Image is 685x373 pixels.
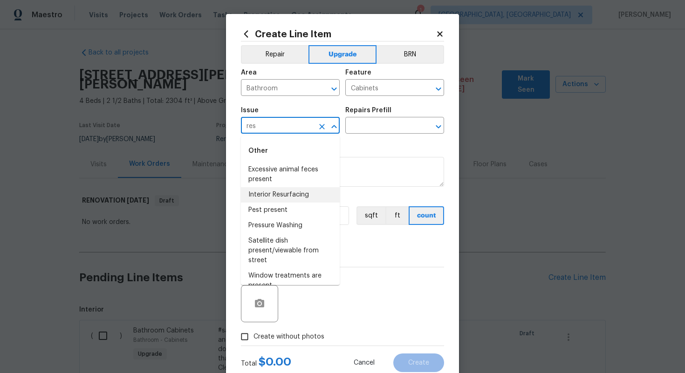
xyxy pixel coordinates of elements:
span: $ 0.00 [259,356,291,367]
li: Interior Resurfacing [241,187,340,203]
button: ft [385,206,409,225]
button: count [409,206,444,225]
button: Open [432,120,445,133]
span: Create [408,359,429,366]
button: Cancel [339,353,390,372]
div: Total [241,357,291,368]
button: Open [432,82,445,95]
button: sqft [356,206,385,225]
button: Repair [241,45,308,64]
button: BRN [377,45,444,64]
span: Create without photos [253,332,324,342]
li: Window treatments are present [241,268,340,293]
h5: Area [241,69,257,76]
button: Open [328,82,341,95]
h2: Create Line Item [241,29,436,39]
h5: Feature [345,69,371,76]
span: Cancel [354,359,375,366]
button: Upgrade [308,45,377,64]
li: Satellite dish present/viewable from street [241,233,340,268]
button: Create [393,353,444,372]
li: Pest present [241,203,340,218]
li: Excessive animal feces present [241,162,340,187]
h5: Issue [241,107,259,114]
div: Other [241,140,340,162]
li: Pressure Washing [241,218,340,233]
button: Close [328,120,341,133]
button: Clear [315,120,329,133]
h5: Repairs Prefill [345,107,391,114]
